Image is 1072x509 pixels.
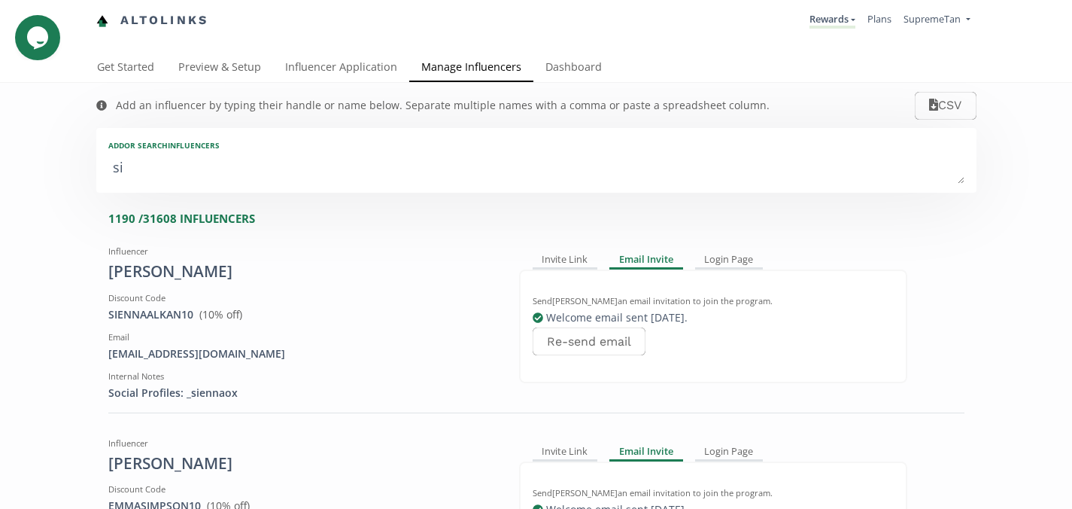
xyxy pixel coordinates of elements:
div: [PERSON_NAME] [108,261,497,283]
a: Manage Influencers [409,53,533,84]
a: Dashboard [533,53,614,84]
a: SIENNAALKAN10 [108,307,193,322]
div: Discount Code [108,292,497,304]
a: SupremeTan [903,12,970,29]
div: Send [PERSON_NAME] an email invitation to join the program. [533,487,894,499]
div: Send [PERSON_NAME] an email invitation to join the program. [533,295,894,307]
a: Plans [867,12,891,26]
div: Email Invite [609,251,683,270]
div: Influencer [108,437,497,450]
button: Re-send email [533,328,645,355]
span: ( 10 % off) [199,307,242,322]
a: Preview & Setup [166,53,273,84]
a: Influencer Application [273,53,409,84]
div: Influencer [108,245,497,258]
div: Internal Notes [108,370,497,383]
div: Discount Code [108,483,497,495]
button: CSV [915,92,976,120]
div: Email Invite [609,443,683,462]
div: [EMAIL_ADDRESS][DOMAIN_NAME] [108,346,497,361]
div: 1190 / 31608 INFLUENCERS [108,211,976,227]
iframe: chat widget [15,15,63,60]
div: Add an influencer by typing their handle or name below. Separate multiple names with a comma or p... [116,98,770,113]
img: favicon-32x32.png [96,15,108,27]
a: Altolinks [96,8,209,33]
span: SupremeTan [903,12,961,26]
div: Email [108,331,497,343]
div: Add or search INFLUENCERS [108,140,964,151]
div: Invite Link [533,251,598,270]
div: Social Profiles: _siennaox [108,386,497,401]
textarea: si [108,154,964,184]
div: Login Page [695,443,764,462]
div: Login Page [695,251,764,270]
a: Get Started [85,53,166,84]
div: Welcome email sent [DATE] . [533,310,894,325]
div: [PERSON_NAME] [108,453,497,475]
div: Invite Link [533,443,598,462]
a: Rewards [809,12,855,29]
